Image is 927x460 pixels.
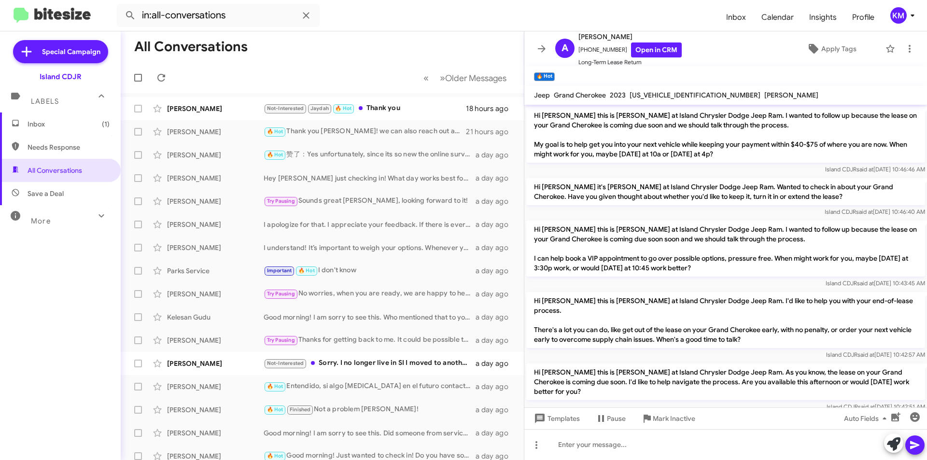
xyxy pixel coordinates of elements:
div: a day ago [476,173,516,183]
button: Previous [418,68,435,88]
a: Open in CRM [631,42,682,57]
span: Mark Inactive [653,410,695,427]
div: a day ago [476,196,516,206]
div: [PERSON_NAME] [167,243,264,252]
span: Jeep [534,91,550,99]
span: A [562,41,568,56]
a: Calendar [754,3,801,31]
div: a day ago [476,312,516,322]
span: (1) [102,119,110,129]
div: [PERSON_NAME] [167,173,264,183]
span: said at [857,166,873,173]
span: Island CDJR [DATE] 10:42:57 AM [826,351,925,358]
span: Labels [31,97,59,106]
div: a day ago [476,220,516,229]
div: Good morning! I am sorry to see this. Did someone from service reach out? [264,428,476,438]
span: 🔥 Hot [267,152,283,158]
div: a day ago [476,150,516,160]
div: Hey [PERSON_NAME] just checking in! What day works best for you to stop by and have an informatio... [264,173,476,183]
div: Kelesan Gudu [167,312,264,322]
div: [PERSON_NAME] [167,127,264,137]
div: [PERSON_NAME] [167,196,264,206]
span: Inbox [28,119,110,129]
div: [PERSON_NAME] [167,382,264,391]
div: I understand! It’s important to weigh your options. Whenever you're ready, we can discuss how we ... [264,243,476,252]
button: Next [434,68,512,88]
span: [PERSON_NAME] [764,91,818,99]
input: Search [117,4,320,27]
span: [PHONE_NUMBER] [578,42,682,57]
div: Island CDJR [40,72,82,82]
span: Long-Term Lease Return [578,57,682,67]
a: Insights [801,3,844,31]
button: Templates [524,410,588,427]
span: said at [857,351,874,358]
div: a day ago [476,266,516,276]
span: Island CDJR [DATE] 10:42:51 AM [827,403,925,410]
div: a day ago [476,335,516,345]
div: a day ago [476,405,516,415]
div: Thank you [PERSON_NAME]! we can also reach out another time when you are back from vacation [264,126,466,137]
div: Parks Service [167,266,264,276]
p: Hi [PERSON_NAME] this is [PERSON_NAME] at Island Chrysler Dodge Jeep Ram. As you know, the lease ... [526,363,925,400]
p: Hi [PERSON_NAME] this is [PERSON_NAME] at Island Chrysler Dodge Jeep Ram. I'd like to help you wi... [526,292,925,348]
span: Island CDJR [DATE] 10:43:45 AM [826,279,925,287]
a: Special Campaign [13,40,108,63]
p: Hi [PERSON_NAME] this is [PERSON_NAME] at Island Chrysler Dodge Jeep Ram. I wanted to follow up b... [526,221,925,277]
button: Mark Inactive [633,410,703,427]
span: 2023 [610,91,626,99]
span: » [440,72,445,84]
span: Not-Interested [267,105,304,112]
div: [PERSON_NAME] [167,428,264,438]
div: a day ago [476,428,516,438]
span: All Conversations [28,166,82,175]
span: Inbox [718,3,754,31]
div: I apologize for that. I appreciate your feedback. If there is every anything we can do to earn yo... [264,220,476,229]
p: Hi [PERSON_NAME] it's [PERSON_NAME] at Island Chrysler Dodge Jeep Ram. Wanted to check in about y... [526,178,925,205]
div: a day ago [476,382,516,391]
span: Needs Response [28,142,110,152]
span: More [31,217,51,225]
span: Try Pausing [267,291,295,297]
span: 🔥 Hot [267,453,283,459]
button: Auto Fields [836,410,898,427]
span: said at [856,208,873,215]
div: a day ago [476,359,516,368]
span: Finished [290,406,311,413]
div: Not a problem [PERSON_NAME]! [264,404,476,415]
span: Templates [532,410,580,427]
span: 🔥 Hot [298,267,315,274]
div: Sounds great [PERSON_NAME], looking forward to it! [264,195,476,207]
div: [PERSON_NAME] [167,405,264,415]
div: [PERSON_NAME] [167,220,264,229]
div: Thank you [264,103,466,114]
div: a day ago [476,289,516,299]
span: [US_VEHICLE_IDENTIFICATION_NUMBER] [630,91,760,99]
small: 🔥 Hot [534,72,555,81]
span: Grand Cherokee [554,91,606,99]
div: 21 hours ago [466,127,516,137]
div: a day ago [476,243,516,252]
button: KM [882,7,916,24]
span: said at [858,403,875,410]
span: 🔥 Hot [267,406,283,413]
span: Save a Deal [28,189,64,198]
div: 18 hours ago [466,104,516,113]
div: No worries, when you are ready, we are happy to help! [264,288,476,299]
span: Apply Tags [821,40,857,57]
span: Older Messages [445,73,506,84]
span: Not-Interested [267,360,304,366]
span: Auto Fields [844,410,890,427]
span: « [423,72,429,84]
div: [PERSON_NAME] [167,150,264,160]
span: Island CDJR [DATE] 10:46:46 AM [825,166,925,173]
a: Profile [844,3,882,31]
div: Entendido, si algo [MEDICAL_DATA] en el futuro contactenos. Nos encantaria ganar su negocio [264,381,476,392]
span: 🔥 Hot [267,383,283,390]
div: Sorry. I no longer live in SI I moved to another state [264,358,476,369]
span: Pause [607,410,626,427]
span: said at [857,279,874,287]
